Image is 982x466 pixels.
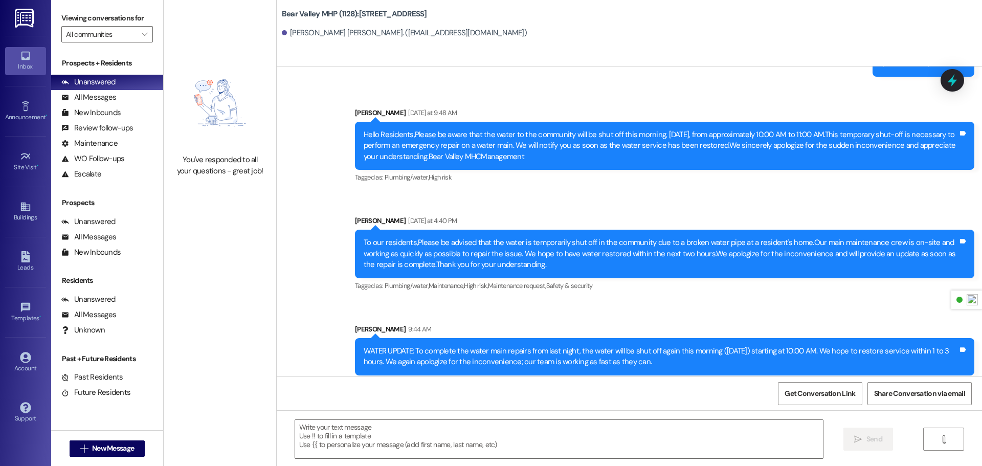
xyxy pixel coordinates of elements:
div: Unanswered [61,294,116,305]
div: Tagged as: [355,375,974,390]
div: WATER UPDATE: To complete the water main repairs from last night, the water will be shut off agai... [364,346,958,368]
div: Tagged as: [355,278,974,293]
a: Leads [5,248,46,276]
a: Account [5,349,46,376]
a: Site Visit • [5,148,46,175]
span: Maintenance , [429,281,464,290]
span: High risk , [464,281,488,290]
span: New Message [92,443,134,454]
div: You've responded to all your questions - great job! [175,154,265,176]
span: Maintenance request , [488,281,546,290]
button: Send [843,428,893,451]
span: • [37,162,38,169]
i:  [142,30,147,38]
div: Unanswered [61,77,116,87]
button: Share Conversation via email [867,382,972,405]
div: 9:44 AM [406,324,431,335]
div: All Messages [61,309,116,320]
img: ResiDesk Logo [15,9,36,28]
span: Send [866,434,882,445]
div: Residents [51,275,163,286]
div: Unknown [61,325,105,336]
div: [PERSON_NAME] [355,215,974,230]
a: Inbox [5,47,46,75]
div: [PERSON_NAME] [355,324,974,338]
div: Maintenance [61,138,118,149]
i:  [80,445,88,453]
div: Tagged as: [355,170,974,185]
div: Review follow-ups [61,123,133,134]
div: [DATE] at 9:48 AM [406,107,457,118]
span: Plumbing/water , [385,281,429,290]
div: New Inbounds [61,247,121,258]
img: empty-state [175,56,265,149]
div: [PERSON_NAME] [PERSON_NAME]. ([EMAIL_ADDRESS][DOMAIN_NAME]) [282,28,527,38]
span: • [39,313,41,320]
a: Buildings [5,198,46,226]
span: Share Conversation via email [874,388,965,399]
div: To our residents,Please be advised that the water is temporarily shut off in the community due to... [364,237,958,270]
a: Support [5,399,46,427]
button: Get Conversation Link [778,382,862,405]
div: [PERSON_NAME] [355,107,974,122]
div: Past Residents [61,372,123,383]
b: Bear Valley MHP (1128): [STREET_ADDRESS] [282,9,427,19]
div: Prospects [51,197,163,208]
span: Plumbing/water , [385,173,429,182]
div: Future Residents [61,387,130,398]
div: Past + Future Residents [51,353,163,364]
span: • [46,112,47,119]
label: Viewing conversations for [61,10,153,26]
div: New Inbounds [61,107,121,118]
i:  [854,435,862,443]
a: Templates • [5,299,46,326]
div: Prospects + Residents [51,58,163,69]
div: Hello Residents,Please be aware that the water to the community will be shut off this morning, [D... [364,129,958,162]
div: All Messages [61,232,116,242]
div: Unanswered [61,216,116,227]
span: Get Conversation Link [785,388,855,399]
div: [DATE] at 4:40 PM [406,215,457,226]
input: All communities [66,26,137,42]
button: New Message [70,440,145,457]
span: Safety & security [546,281,593,290]
div: All Messages [61,92,116,103]
i:  [940,435,948,443]
div: Escalate [61,169,101,180]
span: High risk [429,173,452,182]
div: WO Follow-ups [61,153,124,164]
